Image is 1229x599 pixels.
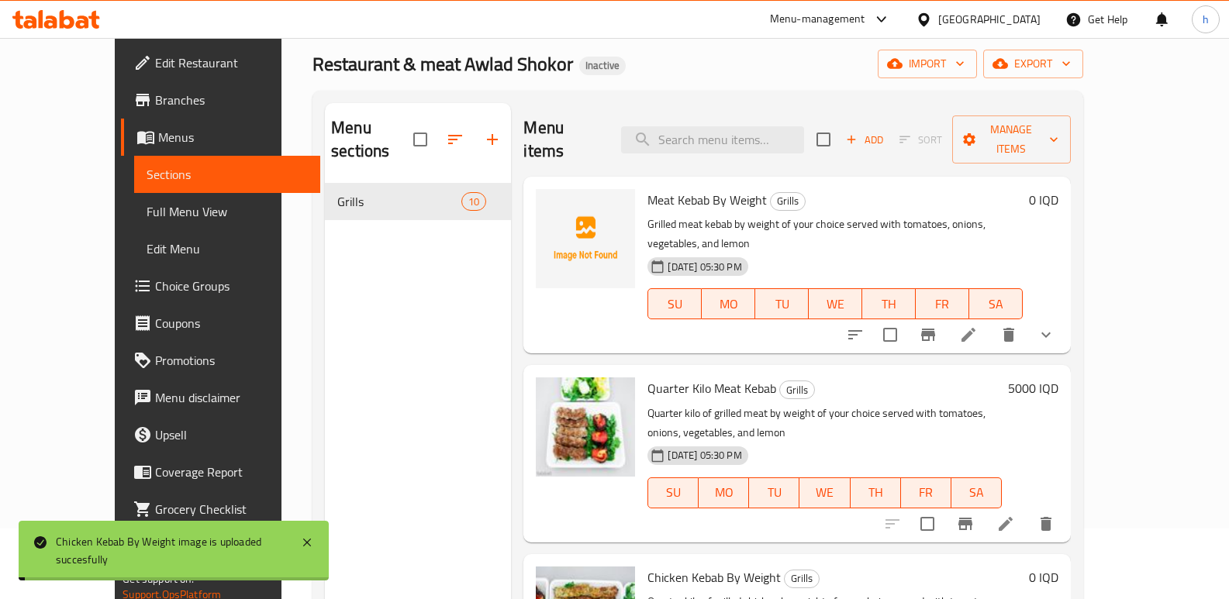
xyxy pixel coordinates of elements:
[996,54,1071,74] span: export
[536,189,635,288] img: Meat Kebab By Weight
[579,57,626,75] div: Inactive
[699,477,749,508] button: MO
[844,131,886,149] span: Add
[404,123,437,156] span: Select all sections
[780,381,814,399] span: Grills
[922,293,963,315] span: FR
[155,500,308,518] span: Grocery Checklist
[121,453,320,491] a: Coverage Report
[134,156,320,193] a: Sections
[837,316,874,353] button: sort-choices
[312,46,573,81] span: Restaurant & meat Awlad Shokor
[155,277,308,295] span: Choice Groups
[996,515,1015,533] a: Edit menu item
[121,267,320,305] a: Choice Groups
[911,508,944,540] span: Select to update
[878,50,977,78] button: import
[840,128,889,152] button: Add
[121,305,320,342] a: Coupons
[579,59,626,72] span: Inactive
[910,316,947,353] button: Branch-specific-item
[771,192,805,210] span: Grills
[1203,11,1209,28] span: h
[462,195,485,209] span: 10
[1027,505,1065,542] button: delete
[807,123,840,156] span: Select section
[121,491,320,528] a: Grocery Checklist
[901,477,951,508] button: FR
[647,404,1001,442] p: Quarter kilo of grilled meat by weight of your choice served with tomatoes, onions, vegetables, a...
[916,288,969,319] button: FR
[755,481,793,504] span: TU
[647,377,776,400] span: Quarter Kilo Meat Kebab
[874,318,906,351] span: Select to update
[975,293,1017,315] span: SA
[770,192,806,211] div: Grills
[155,314,308,332] span: Coupons
[155,388,308,407] span: Menu disclaimer
[134,230,320,267] a: Edit Menu
[1037,325,1055,344] svg: Show Choices
[654,481,692,504] span: SU
[121,44,320,81] a: Edit Restaurant
[121,81,320,119] a: Branches
[536,377,635,477] img: Quarter Kilo Meat Kebab
[523,116,602,163] h2: Menu items
[907,481,945,504] span: FR
[325,177,511,226] nav: Menu sections
[761,293,803,315] span: TU
[647,288,702,319] button: SU
[654,293,696,315] span: SU
[770,10,865,29] div: Menu-management
[155,463,308,481] span: Coverage Report
[56,533,285,568] div: Chicken Kebab By Weight image is uploaded succesfully
[661,448,747,463] span: [DATE] 05:30 PM
[959,325,978,344] a: Edit menu item
[868,293,910,315] span: TH
[158,128,308,146] span: Menus
[325,183,511,220] div: Grills10
[121,416,320,453] a: Upsell
[147,239,308,258] span: Edit Menu
[647,477,699,508] button: SU
[647,215,1022,253] p: Grilled meat kebab by weight of your choice served with tomatoes, onions, vegetables, and lemon
[331,116,413,163] h2: Menu sections
[809,288,862,319] button: WE
[951,477,1002,508] button: SA
[155,425,308,444] span: Upsell
[851,477,901,508] button: TH
[755,288,809,319] button: TU
[965,120,1058,159] span: Manage items
[952,115,1071,164] button: Manage items
[337,192,461,211] span: Grills
[947,505,984,542] button: Branch-specific-item
[889,128,952,152] span: Select section first
[990,316,1027,353] button: delete
[1008,377,1058,399] h6: 5000 IQD
[749,477,799,508] button: TU
[647,566,781,589] span: Chicken Kebab By Weight
[1029,189,1058,211] h6: 0 IQD
[938,11,1041,28] div: [GEOGRAPHIC_DATA]
[155,53,308,72] span: Edit Restaurant
[474,121,511,158] button: Add section
[958,481,996,504] span: SA
[840,128,889,152] span: Add item
[779,380,815,399] div: Grills
[147,165,308,184] span: Sections
[121,379,320,416] a: Menu disclaimer
[815,293,856,315] span: WE
[661,260,747,274] span: [DATE] 05:30 PM
[155,351,308,370] span: Promotions
[857,481,895,504] span: TH
[134,193,320,230] a: Full Menu View
[121,119,320,156] a: Menus
[621,126,804,153] input: search
[1029,566,1058,588] h6: 0 IQD
[121,342,320,379] a: Promotions
[785,570,819,587] span: Grills
[799,477,850,508] button: WE
[147,202,308,221] span: Full Menu View
[1027,316,1065,353] button: show more
[983,50,1083,78] button: export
